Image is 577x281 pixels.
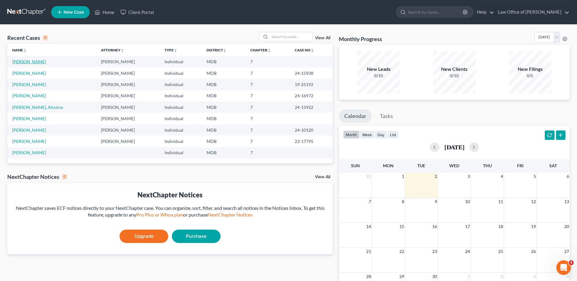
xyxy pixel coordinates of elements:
span: 11 [498,198,504,205]
a: Client Portal [117,7,157,18]
td: MDB [202,79,245,90]
h2: [DATE] [444,144,464,150]
span: 13 [564,198,570,205]
td: [PERSON_NAME] [96,79,160,90]
div: NextChapter Notices [12,190,328,199]
a: [PERSON_NAME] [12,93,46,98]
a: Chapterunfold_more [250,48,271,52]
span: 7 [368,198,372,205]
a: [PERSON_NAME] [12,150,46,155]
span: 25 [498,248,504,255]
i: unfold_more [311,49,314,52]
a: Case Nounfold_more [295,48,314,52]
div: 0/10 [433,73,476,79]
span: 29 [399,273,405,280]
td: Individual [160,136,202,147]
span: 28 [366,273,372,280]
td: Individual [160,113,202,124]
span: 15 [399,223,405,230]
div: 0/10 [357,73,400,79]
span: 3 [533,273,537,280]
span: 30 [432,273,438,280]
a: [PERSON_NAME] [12,127,46,133]
td: 7 [245,113,290,124]
td: [PERSON_NAME] [96,56,160,67]
td: Individual [160,90,202,102]
td: 7 [245,147,290,158]
td: MDB [202,113,245,124]
td: MDB [202,90,245,102]
td: 24-15938 [290,68,333,79]
button: week [360,130,375,139]
span: Sun [351,163,360,168]
span: 10 [464,198,471,205]
td: [PERSON_NAME] [96,90,160,102]
td: 7 [245,68,290,79]
button: day [375,130,387,139]
a: [PERSON_NAME] [12,82,46,87]
div: 0 [62,174,67,179]
h3: Monthly Progress [339,35,382,43]
td: [PERSON_NAME] [96,68,160,79]
button: list [387,130,399,139]
td: MDB [202,136,245,147]
a: View All [315,175,330,179]
span: 3 [467,173,471,180]
div: NextChapter Notices [7,173,67,180]
span: 9 [434,198,438,205]
span: 5 [533,173,537,180]
td: MDB [202,68,245,79]
div: Recent Cases [7,34,48,41]
button: month [343,130,360,139]
iframe: Intercom live chat [556,260,571,275]
span: 31 [366,173,372,180]
span: 4 [566,273,570,280]
span: Sat [549,163,557,168]
td: 24-16972 [290,90,333,102]
span: 1 [401,173,405,180]
a: [PERSON_NAME] [12,139,46,144]
i: unfold_more [23,49,27,52]
span: 26 [530,248,537,255]
td: 7 [245,102,290,113]
span: 18 [498,223,504,230]
td: 7 [245,56,290,67]
a: Pro Plus or Whoa plan [136,212,183,217]
div: New Filings [509,66,551,73]
i: unfold_more [267,49,271,52]
div: New Leads [357,66,400,73]
div: NextChapter saves ECF notices directly to your NextChapter case. You can organize, sort, filter, ... [12,205,328,219]
span: Wed [449,163,459,168]
div: New Clients [433,66,476,73]
a: NextChapter Notices [208,212,252,217]
td: MDB [202,56,245,67]
span: 4 [500,173,504,180]
a: Calendar [339,109,372,123]
i: unfold_more [174,49,177,52]
span: 6 [566,173,570,180]
a: Help [474,7,494,18]
span: Tue [417,163,425,168]
span: Thu [483,163,492,168]
td: 24-15922 [290,102,333,113]
a: Upgrade [120,230,168,243]
td: MDB [202,124,245,136]
span: 2 [500,273,504,280]
td: 7 [245,136,290,147]
a: Home [92,7,117,18]
div: 9 [43,35,48,40]
a: [PERSON_NAME] [12,116,46,121]
span: 27 [564,248,570,255]
i: unfold_more [223,49,227,52]
div: 0/5 [509,73,551,79]
td: Individual [160,68,202,79]
a: [PERSON_NAME], Alixzina [12,105,63,110]
span: 14 [366,223,372,230]
span: 22 [399,248,405,255]
span: Mon [383,163,394,168]
td: 23-17795 [290,136,333,147]
td: Individual [160,147,202,158]
td: [PERSON_NAME] [96,136,160,147]
td: 19-25192 [290,79,333,90]
span: 24 [464,248,471,255]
